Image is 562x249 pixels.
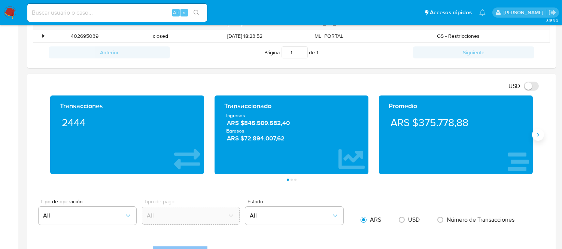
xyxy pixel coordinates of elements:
[198,30,291,42] div: [DATE] 18:23:52
[42,33,44,40] div: •
[546,18,558,24] span: 3.158.0
[173,9,179,16] span: Alt
[479,9,486,16] a: Notificaciones
[265,46,319,58] span: Página de
[367,30,550,42] div: GS - Restricciones
[27,8,207,18] input: Buscar usuario o caso...
[291,30,367,42] div: ML_PORTAL
[430,9,472,16] span: Accesos rápidos
[122,30,198,42] div: closed
[549,9,556,16] a: Salir
[317,49,319,56] span: 1
[504,9,546,16] p: zoe.breuer@mercadolibre.com
[49,46,170,58] button: Anterior
[183,9,185,16] span: s
[42,20,44,27] div: •
[413,46,534,58] button: Siguiente
[189,7,204,18] button: search-icon
[46,30,122,42] div: 402695039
